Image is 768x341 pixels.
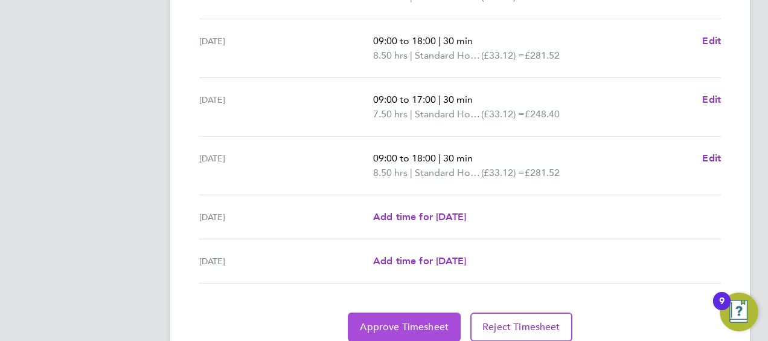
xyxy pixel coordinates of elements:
span: 30 min [443,35,473,47]
span: (£33.12) = [481,167,525,178]
a: Add time for [DATE] [373,210,466,224]
span: Reject Timesheet [482,321,560,333]
span: £281.52 [525,167,560,178]
span: Add time for [DATE] [373,255,466,267]
span: 09:00 to 18:00 [373,35,436,47]
span: 7.50 hrs [373,108,408,120]
div: [DATE] [199,210,373,224]
span: 09:00 to 17:00 [373,94,436,105]
span: Add time for [DATE] [373,211,466,222]
div: [DATE] [199,93,373,122]
span: (£33.12) = [481,50,525,61]
div: [DATE] [199,34,373,63]
span: | [410,167,412,178]
span: Standard Hourly [415,48,481,63]
span: 8.50 hrs [373,167,408,178]
span: Approve Timesheet [360,321,449,333]
span: 30 min [443,94,473,105]
div: 9 [719,301,725,317]
span: Edit [702,152,721,164]
span: Standard Hourly [415,107,481,122]
span: | [410,50,412,61]
button: Open Resource Center, 9 new notifications [720,293,758,331]
a: Edit [702,34,721,48]
span: 8.50 hrs [373,50,408,61]
span: Standard Hourly [415,166,481,180]
span: | [438,35,441,47]
div: [DATE] [199,151,373,180]
span: | [410,108,412,120]
span: Edit [702,94,721,105]
div: [DATE] [199,254,373,268]
span: Edit [702,35,721,47]
span: £248.40 [525,108,560,120]
a: Add time for [DATE] [373,254,466,268]
a: Edit [702,151,721,166]
a: Edit [702,93,721,107]
span: 09:00 to 18:00 [373,152,436,164]
span: | [438,94,441,105]
span: £281.52 [525,50,560,61]
span: 30 min [443,152,473,164]
span: (£33.12) = [481,108,525,120]
span: | [438,152,441,164]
